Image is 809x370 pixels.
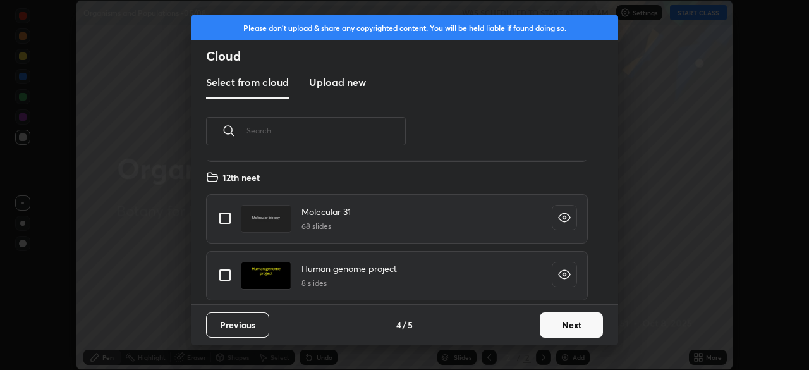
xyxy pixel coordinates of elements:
input: Search [246,104,406,157]
h4: Human genome project [301,262,397,275]
h5: 8 slides [301,278,397,289]
h4: Molecular 31 [301,205,351,218]
h3: Select from cloud [206,75,289,90]
button: Previous [206,312,269,338]
h4: 12th neet [222,171,260,184]
h4: / [403,318,406,331]
div: Please don't upload & share any copyrighted content. You will be held liable if found doing so. [191,15,618,40]
img: 1756616717BHQC2O.pdf [241,205,291,233]
div: grid [191,160,603,304]
h4: 4 [396,318,401,331]
h2: Cloud [206,48,618,65]
img: 1759892077O7GWFP.pdf [241,262,291,290]
button: Next [540,312,603,338]
h5: 68 slides [301,221,351,232]
h3: Upload new [309,75,366,90]
h4: 5 [408,318,413,331]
